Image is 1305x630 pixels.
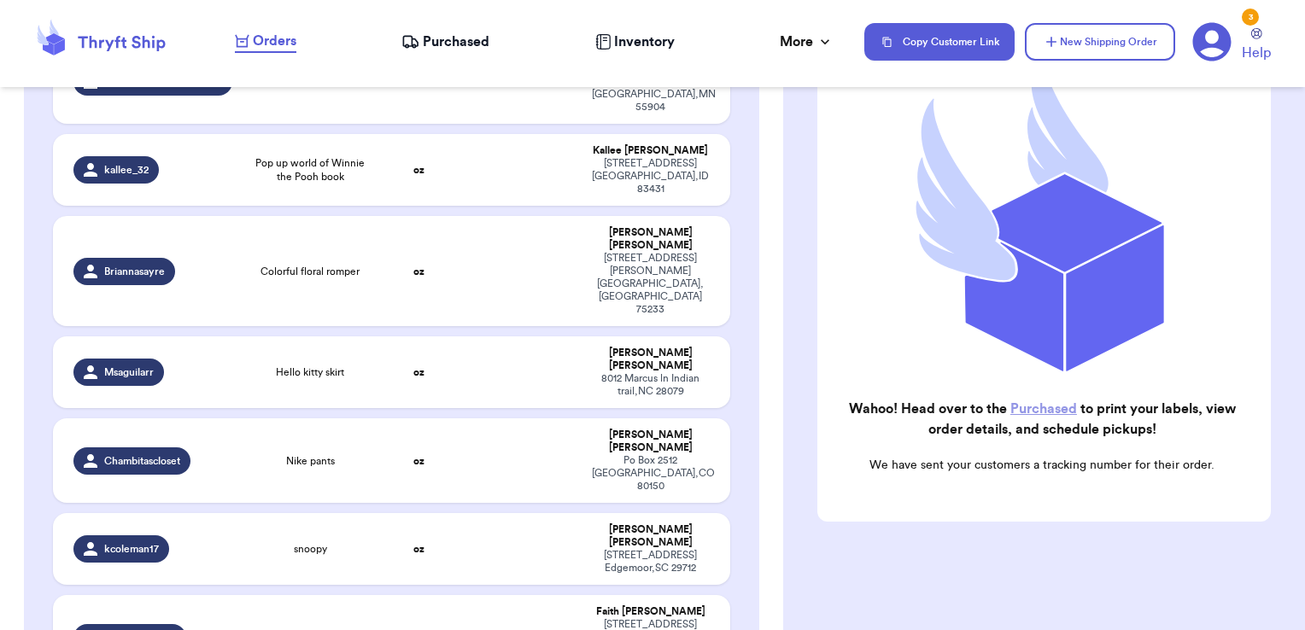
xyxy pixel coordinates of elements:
[592,549,711,575] div: [STREET_ADDRESS] Edgemoor , SC 29712
[413,367,424,377] strong: oz
[1192,22,1232,61] a: 3
[592,605,711,618] div: Faith [PERSON_NAME]
[235,31,296,53] a: Orders
[286,454,335,468] span: Nike pants
[104,163,149,177] span: kallee_32
[864,23,1015,61] button: Copy Customer Link
[413,544,424,554] strong: oz
[1242,9,1259,26] div: 3
[253,156,368,184] span: Pop up world of Winnie the Pooh book
[253,31,296,51] span: Orders
[104,265,165,278] span: Briannasayre
[1242,28,1271,63] a: Help
[294,542,327,556] span: snoopy
[104,365,154,379] span: Msaguilarr
[831,399,1254,440] h2: Wahoo! Head over to the to print your labels, view order details, and schedule pickups!
[592,347,711,372] div: [PERSON_NAME] [PERSON_NAME]
[592,252,711,316] div: [STREET_ADDRESS][PERSON_NAME] [GEOGRAPHIC_DATA] , [GEOGRAPHIC_DATA] 75233
[413,266,424,277] strong: oz
[1025,23,1175,61] button: New Shipping Order
[592,454,711,493] div: Po Box 2512 [GEOGRAPHIC_DATA] , CO 80150
[1242,43,1271,63] span: Help
[592,226,711,252] div: [PERSON_NAME] [PERSON_NAME]
[401,32,489,52] a: Purchased
[413,456,424,466] strong: oz
[592,523,711,549] div: [PERSON_NAME] [PERSON_NAME]
[595,32,675,52] a: Inventory
[780,32,834,52] div: More
[104,542,159,556] span: kcoleman17
[831,457,1254,474] p: We have sent your customers a tracking number for their order.
[104,454,180,468] span: Chambitascloset
[614,32,675,52] span: Inventory
[592,157,711,195] div: [STREET_ADDRESS] [GEOGRAPHIC_DATA] , ID 83431
[1010,402,1077,416] a: Purchased
[260,265,360,278] span: Colorful floral romper
[592,372,711,398] div: 8012 Marcus ln Indian trail , NC 28079
[276,365,344,379] span: Hello kitty skirt
[413,165,424,175] strong: oz
[592,429,711,454] div: [PERSON_NAME] [PERSON_NAME]
[592,144,711,157] div: Kallee [PERSON_NAME]
[423,32,489,52] span: Purchased
[592,75,711,114] div: [STREET_ADDRESS] [GEOGRAPHIC_DATA] , MN 55904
